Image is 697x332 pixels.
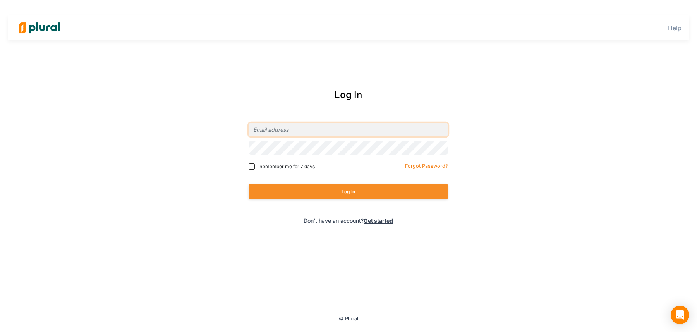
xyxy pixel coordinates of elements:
[671,306,689,324] div: Open Intercom Messenger
[249,184,448,199] button: Log In
[249,123,448,136] input: Email address
[216,88,482,102] div: Log In
[405,162,448,169] a: Forgot Password?
[668,24,682,32] a: Help
[249,163,255,170] input: Remember me for 7 days
[259,163,315,170] span: Remember me for 7 days
[339,316,358,322] small: © Plural
[405,163,448,169] small: Forgot Password?
[12,14,67,41] img: Logo for Plural
[364,217,393,224] a: Get started
[216,217,482,225] div: Don't have an account?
